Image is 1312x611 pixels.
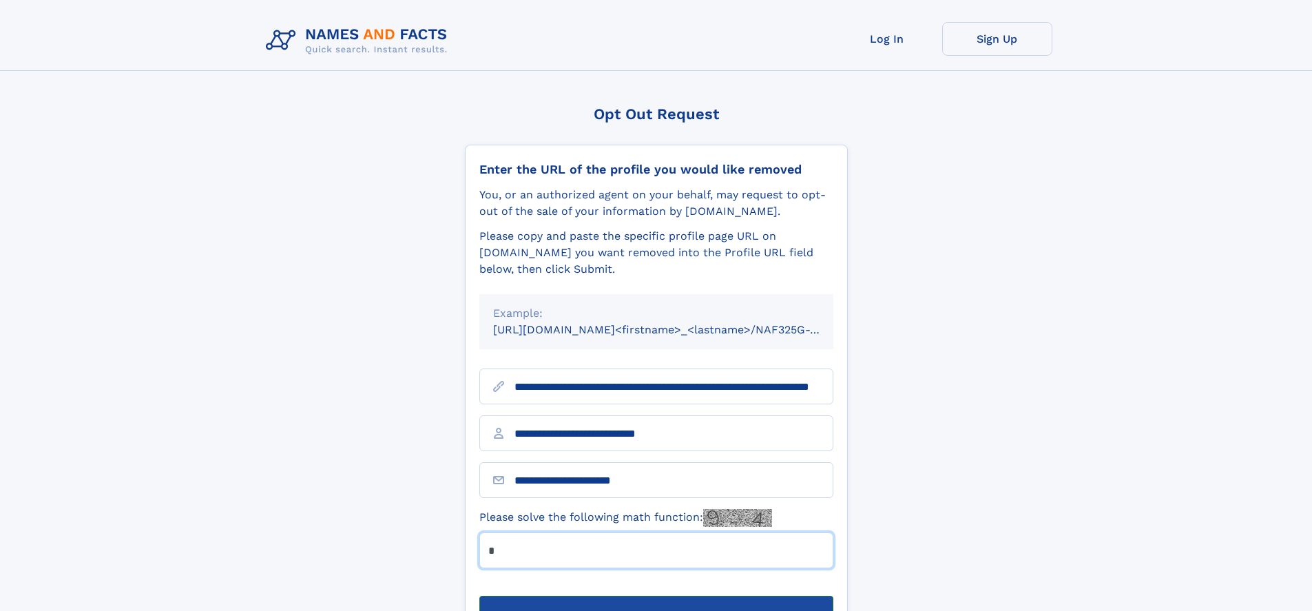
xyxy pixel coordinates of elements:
div: Example: [493,305,820,322]
a: Log In [832,22,942,56]
div: Please copy and paste the specific profile page URL on [DOMAIN_NAME] you want removed into the Pr... [479,228,833,278]
div: You, or an authorized agent on your behalf, may request to opt-out of the sale of your informatio... [479,187,833,220]
div: Opt Out Request [465,105,848,123]
div: Enter the URL of the profile you would like removed [479,162,833,177]
img: Logo Names and Facts [260,22,459,59]
a: Sign Up [942,22,1052,56]
label: Please solve the following math function: [479,509,772,527]
small: [URL][DOMAIN_NAME]<firstname>_<lastname>/NAF325G-xxxxxxxx [493,323,860,336]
